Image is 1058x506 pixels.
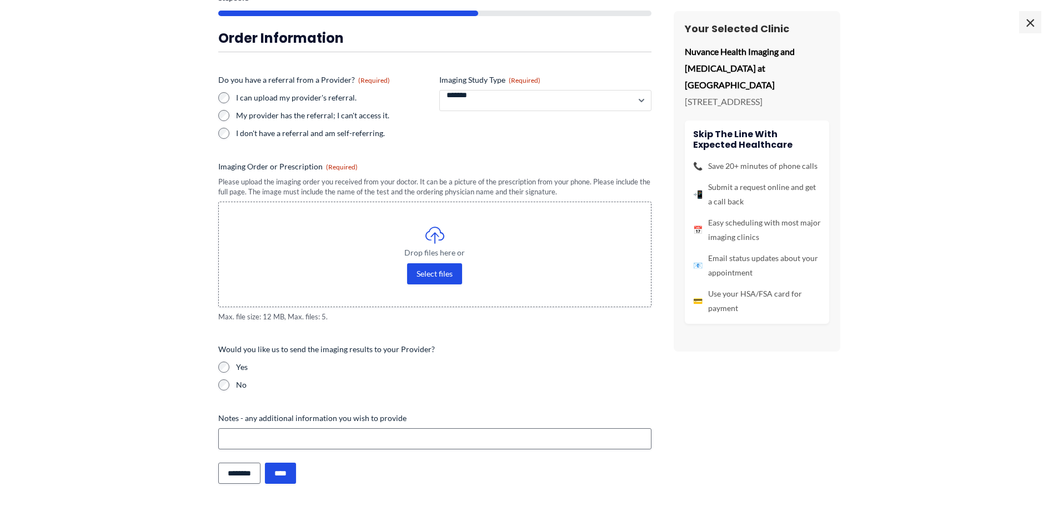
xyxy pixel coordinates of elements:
[693,294,703,308] span: 💳
[407,263,462,284] button: select files, imaging order or prescription(required)
[218,29,651,47] h3: Order Information
[693,159,703,173] span: 📞
[218,312,651,322] span: Max. file size: 12 MB, Max. files: 5.
[358,76,390,84] span: (Required)
[236,379,651,390] label: No
[241,249,629,257] span: Drop files here or
[218,177,651,197] div: Please upload the imaging order you received from your doctor. It can be a picture of the prescri...
[693,216,821,244] li: Easy scheduling with most major imaging clinics
[685,43,829,93] p: Nuvance Health Imaging and [MEDICAL_DATA] at [GEOGRAPHIC_DATA]
[693,223,703,237] span: 📅
[236,362,651,373] label: Yes
[439,74,651,86] label: Imaging Study Type
[1019,11,1041,33] span: ×
[693,187,703,202] span: 📲
[218,344,435,355] legend: Would you like us to send the imaging results to your Provider?
[509,76,540,84] span: (Required)
[218,74,390,86] legend: Do you have a referral from a Provider?
[693,159,821,173] li: Save 20+ minutes of phone calls
[685,22,829,35] h3: Your Selected Clinic
[218,161,651,172] label: Imaging Order or Prescription
[218,413,651,424] label: Notes - any additional information you wish to provide
[326,163,358,171] span: (Required)
[236,128,430,139] label: I don't have a referral and am self-referring.
[693,287,821,315] li: Use your HSA/FSA card for payment
[685,93,829,110] p: [STREET_ADDRESS]
[236,92,430,103] label: I can upload my provider's referral.
[693,258,703,273] span: 📧
[693,129,821,150] h4: Skip the line with Expected Healthcare
[236,110,430,121] label: My provider has the referral; I can't access it.
[693,251,821,280] li: Email status updates about your appointment
[693,180,821,209] li: Submit a request online and get a call back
